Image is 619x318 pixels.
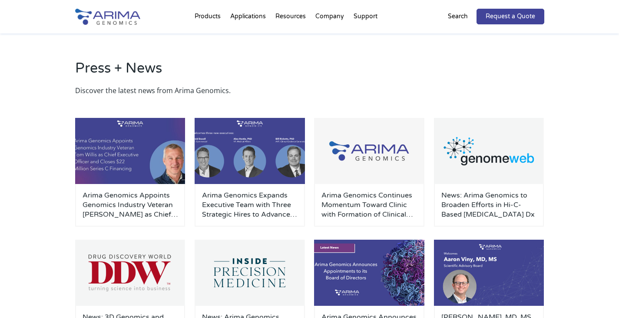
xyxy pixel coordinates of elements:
[477,9,544,24] a: Request a Quote
[75,240,185,306] img: Drug-Discovery-World_Logo-500x300.png
[75,9,140,25] img: Arima-Genomics-logo
[434,118,544,184] img: GenomeWeb_Press-Release_Logo-500x300.png
[75,85,544,96] p: Discover the latest news from Arima Genomics.
[195,240,305,306] img: Inside-Precision-Medicine_Logo-500x300.png
[314,240,424,306] img: Board-members-500x300.jpg
[441,191,537,219] a: News: Arima Genomics to Broaden Efforts in Hi-C-Based [MEDICAL_DATA] Dx
[434,240,544,306] img: Aaron-Viny-SAB-500x300.jpg
[202,191,298,219] a: Arima Genomics Expands Executive Team with Three Strategic Hires to Advance Clinical Applications...
[75,118,185,184] img: Personnel-Announcement-LinkedIn-Carousel-22025-1-500x300.jpg
[321,191,417,219] a: Arima Genomics Continues Momentum Toward Clinic with Formation of Clinical Advisory Board
[448,11,468,22] p: Search
[75,59,544,85] h2: Press + News
[314,118,424,184] img: Group-929-500x300.jpg
[195,118,305,184] img: Personnel-Announcement-LinkedIn-Carousel-22025-500x300.png
[83,191,178,219] a: Arima Genomics Appoints Genomics Industry Veteran [PERSON_NAME] as Chief Executive Officer and Cl...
